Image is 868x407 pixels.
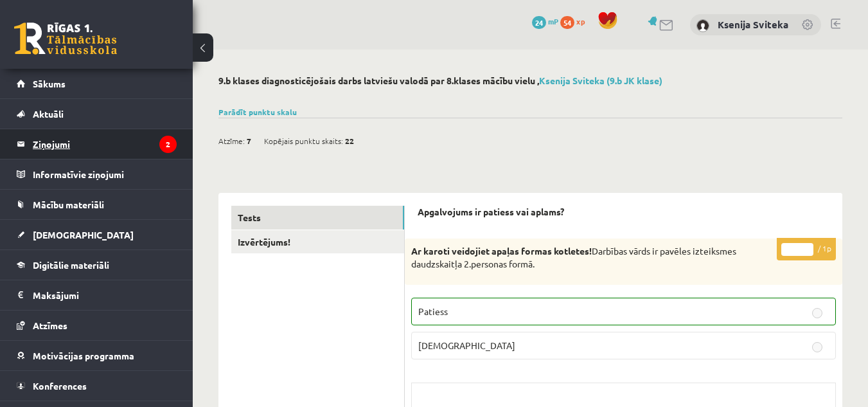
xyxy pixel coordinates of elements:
span: Patiess [418,305,448,317]
span: Atzīme: [218,131,245,150]
h2: 9.b klases diagnosticējošais darbs latviešu valodā par 8.klases mācību vielu , [218,75,842,86]
span: Motivācijas programma [33,350,134,361]
strong: Apgalvojums ir patiess vai aplams? [418,206,564,217]
span: Mācību materiāli [33,199,104,210]
input: [DEMOGRAPHIC_DATA] [812,342,822,352]
p: / 1p [777,238,836,260]
a: Izvērtējums! [231,230,404,254]
span: Digitālie materiāli [33,259,109,271]
a: Tests [231,206,404,230]
span: 24 [532,16,546,29]
a: 54 xp [560,16,591,26]
a: Sākums [17,69,177,98]
legend: Maksājumi [33,280,177,310]
a: Parādīt punktu skalu [218,107,297,117]
a: Aktuāli [17,99,177,129]
a: Konferences [17,371,177,401]
p: Darbības vārds ir pavēles izteiksmes daudzskaitļa 2.personas formā. [411,245,772,270]
span: 7 [247,131,251,150]
span: xp [576,16,585,26]
span: Atzīmes [33,320,67,331]
a: Ksenija Sviteka (9.b JK klase) [539,75,662,86]
img: Ksenija Sviteka [696,19,709,32]
a: Rīgas 1. Tālmācības vidusskola [14,23,117,55]
span: Konferences [33,380,87,392]
a: Digitālie materiāli [17,250,177,280]
span: Kopējais punktu skaits: [264,131,343,150]
span: Sākums [33,78,66,89]
input: Patiess [812,308,822,318]
span: 54 [560,16,574,29]
span: [DEMOGRAPHIC_DATA] [418,339,515,351]
a: Motivācijas programma [17,341,177,370]
span: Aktuāli [33,108,64,120]
a: Informatīvie ziņojumi [17,159,177,189]
span: [DEMOGRAPHIC_DATA] [33,229,134,240]
legend: Informatīvie ziņojumi [33,159,177,189]
a: Ksenija Sviteka [718,18,788,31]
a: [DEMOGRAPHIC_DATA] [17,220,177,249]
a: Ziņojumi2 [17,129,177,159]
a: 24 mP [532,16,558,26]
a: Maksājumi [17,280,177,310]
a: Atzīmes [17,311,177,340]
a: Mācību materiāli [17,190,177,219]
i: 2 [159,136,177,153]
strong: Ar karoti veidojiet apaļas formas kotletes! [411,245,592,257]
span: mP [548,16,558,26]
legend: Ziņojumi [33,129,177,159]
span: 22 [345,131,354,150]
